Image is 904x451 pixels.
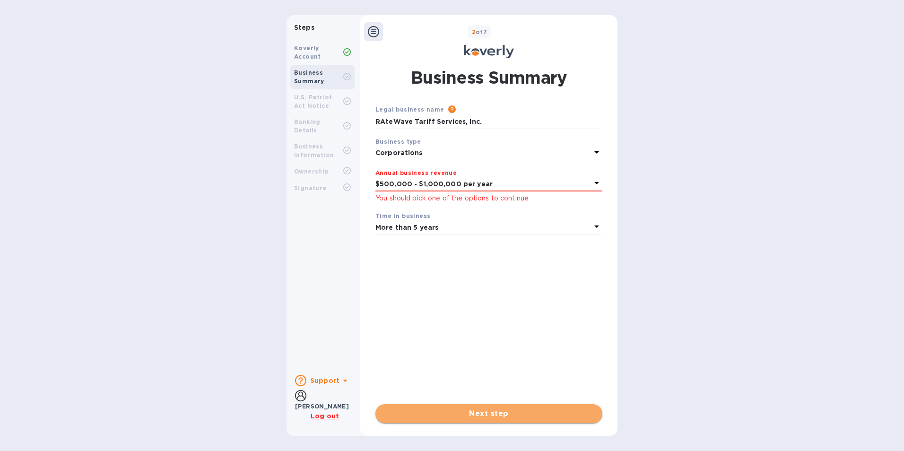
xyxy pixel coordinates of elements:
b: Business Information [294,143,334,158]
b: Banking Details [294,118,321,134]
button: Next step [375,404,602,423]
b: More than 5 years [375,224,438,231]
b: Business type [375,138,421,145]
b: Legal business name [375,106,444,113]
b: Annual business revenue [375,169,457,176]
b: Signature [294,184,327,191]
input: Enter legal business name [375,115,602,129]
b: $500,000 - $1,000,000 per year [375,180,493,188]
span: 2 [472,28,476,35]
b: U.S. Patriot Act Notice [294,94,332,109]
b: Support [310,377,339,384]
span: Next step [383,408,595,419]
b: of 7 [472,28,487,35]
u: Log out [311,412,339,420]
p: You should pick one of the options to continue [375,193,602,203]
b: Ownership [294,168,329,175]
b: Koverly Account [294,44,321,60]
h1: Business Summary [411,66,567,89]
b: [PERSON_NAME] [295,403,349,410]
b: Business Summary [294,69,324,85]
b: Steps [294,24,314,31]
b: Time in business [375,212,430,219]
b: Corporations [375,149,423,156]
